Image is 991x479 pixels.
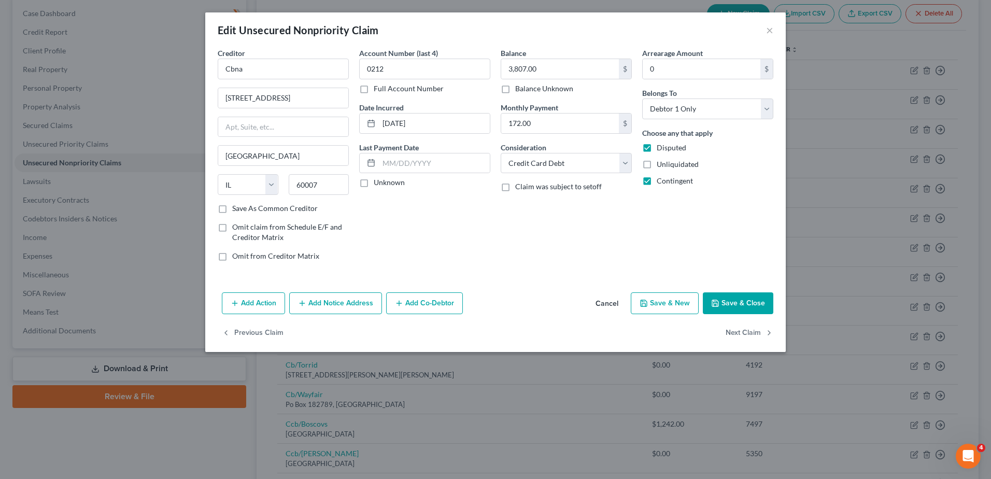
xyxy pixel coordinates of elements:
button: Save & Close [703,292,773,314]
button: Save & New [631,292,699,314]
button: Next Claim [726,322,773,344]
input: Apt, Suite, etc... [218,117,348,137]
div: $ [760,59,773,79]
button: Previous Claim [222,322,284,344]
input: Search creditor by name... [218,59,349,79]
span: Disputed [657,143,686,152]
label: Last Payment Date [359,142,419,153]
input: 0.00 [501,59,619,79]
iframe: Intercom live chat [956,444,981,469]
button: Add Co-Debtor [386,292,463,314]
span: Creditor [218,49,245,58]
label: Monthly Payment [501,102,558,113]
span: Contingent [657,176,693,185]
label: Account Number (last 4) [359,48,438,59]
input: 0.00 [643,59,760,79]
label: Consideration [501,142,546,153]
input: Enter zip... [289,174,349,195]
label: Date Incurred [359,102,404,113]
div: $ [619,114,631,133]
label: Balance Unknown [515,83,573,94]
label: Balance [501,48,526,59]
input: 0.00 [501,114,619,133]
span: Claim was subject to setoff [515,182,602,191]
button: Cancel [587,293,627,314]
input: Enter city... [218,146,348,165]
label: Arrearage Amount [642,48,703,59]
span: Omit from Creditor Matrix [232,251,319,260]
button: × [766,24,773,36]
input: MM/DD/YYYY [379,114,490,133]
span: Belongs To [642,89,677,97]
label: Choose any that apply [642,128,713,138]
span: 4 [977,444,985,452]
span: Unliquidated [657,160,699,168]
span: Omit claim from Schedule E/F and Creditor Matrix [232,222,342,242]
label: Unknown [374,177,405,188]
input: XXXX [359,59,490,79]
button: Add Notice Address [289,292,382,314]
label: Full Account Number [374,83,444,94]
input: Enter address... [218,88,348,108]
input: MM/DD/YYYY [379,153,490,173]
button: Add Action [222,292,285,314]
label: Save As Common Creditor [232,203,318,214]
div: $ [619,59,631,79]
div: Edit Unsecured Nonpriority Claim [218,23,379,37]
